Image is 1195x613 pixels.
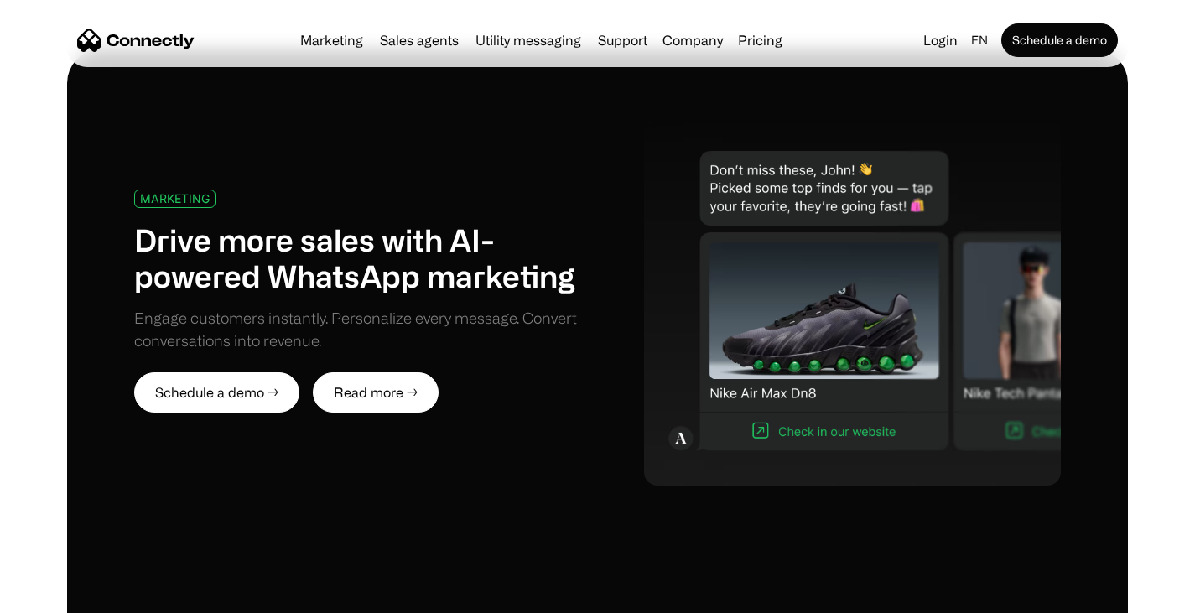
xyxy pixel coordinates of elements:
a: home [77,28,195,53]
ul: Language list [34,584,101,607]
a: Pricing [731,34,789,47]
a: Marketing [294,34,370,47]
a: Schedule a demo → [134,372,299,413]
div: Engage customers instantly. Personalize every message. Convert conversations into revenue. [134,307,598,352]
div: en [971,29,988,52]
a: Utility messaging [469,34,588,47]
a: Read more → [313,372,439,413]
h1: Drive more sales with AI-powered WhatsApp marketing [134,221,598,294]
div: MARKETING [140,192,210,205]
aside: Language selected: English [17,582,101,607]
a: Schedule a demo [1001,23,1118,57]
a: Support [591,34,654,47]
div: Company [657,29,728,52]
div: en [964,29,998,52]
a: Login [917,29,964,52]
div: Company [662,29,723,52]
a: Sales agents [373,34,465,47]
